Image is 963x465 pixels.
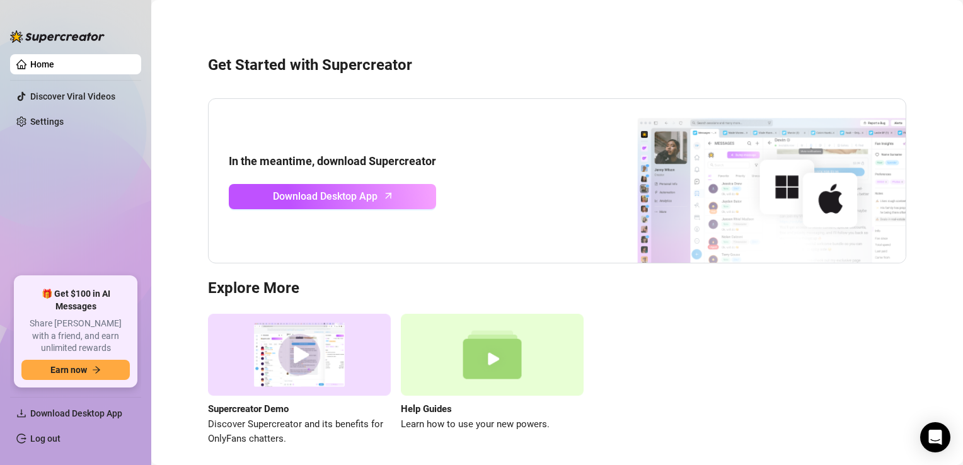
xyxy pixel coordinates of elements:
[21,360,130,380] button: Earn nowarrow-right
[30,408,122,418] span: Download Desktop App
[208,417,391,447] span: Discover Supercreator and its benefits for OnlyFans chatters.
[16,408,26,418] span: download
[273,188,378,204] span: Download Desktop App
[401,417,584,432] span: Learn how to use your new powers.
[208,278,906,299] h3: Explore More
[401,314,584,447] a: Help GuidesLearn how to use your new powers.
[381,188,396,203] span: arrow-up
[920,422,950,452] div: Open Intercom Messenger
[208,314,391,396] img: supercreator demo
[208,403,289,415] strong: Supercreator Demo
[50,365,87,375] span: Earn now
[401,314,584,396] img: help guides
[30,433,61,444] a: Log out
[21,318,130,355] span: Share [PERSON_NAME] with a friend, and earn unlimited rewards
[229,154,436,168] strong: In the meantime, download Supercreator
[21,288,130,313] span: 🎁 Get $100 in AI Messages
[10,30,105,43] img: logo-BBDzfeDw.svg
[208,314,391,447] a: Supercreator DemoDiscover Supercreator and its benefits for OnlyFans chatters.
[92,365,101,374] span: arrow-right
[30,117,64,127] a: Settings
[30,59,54,69] a: Home
[208,55,906,76] h3: Get Started with Supercreator
[229,184,436,209] a: Download Desktop Apparrow-up
[30,91,115,101] a: Discover Viral Videos
[591,99,906,263] img: download app
[401,403,452,415] strong: Help Guides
